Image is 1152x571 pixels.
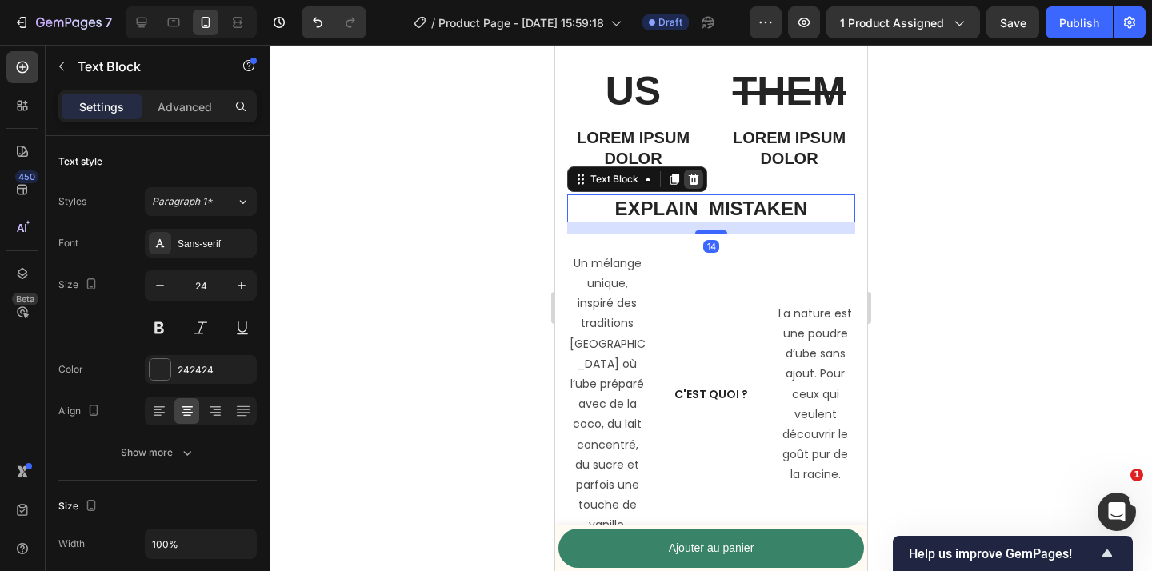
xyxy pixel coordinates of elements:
span: 1 product assigned [840,14,944,31]
button: Save [986,6,1039,38]
div: Size [58,274,101,296]
div: 450 [15,170,38,183]
button: Paragraph 1* [145,187,257,216]
span: Paragraph 1* [152,194,213,209]
input: Auto [146,529,256,558]
span: Save [1000,16,1026,30]
span: Draft [658,15,682,30]
span: Product Page - [DATE] 15:59:18 [438,14,604,31]
span: 1 [1130,469,1143,481]
p: Advanced [158,98,212,115]
button: Publish [1046,6,1113,38]
iframe: Intercom live chat [1098,493,1136,531]
p: Settings [79,98,124,115]
p: 7 [105,13,112,32]
div: Undo/Redo [302,6,366,38]
span: Help us improve GemPages! [909,546,1098,561]
div: Width [58,537,85,551]
button: 7 [6,6,119,38]
div: Color [58,362,83,377]
div: Font [58,236,78,250]
div: Publish [1059,14,1099,31]
div: Text style [58,154,102,169]
div: Beta [12,293,38,305]
button: 1 product assigned [826,6,980,38]
div: Sans-serif [178,237,253,251]
div: Size [58,496,101,517]
div: 242424 [178,363,253,377]
button: Show survey - Help us improve GemPages! [909,544,1117,563]
div: Show more [121,445,195,461]
button: Show more [58,438,257,467]
span: / [431,14,435,31]
iframe: Design area [555,45,867,571]
p: Text Block [78,57,214,76]
div: Styles [58,194,86,209]
div: Align [58,401,103,422]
